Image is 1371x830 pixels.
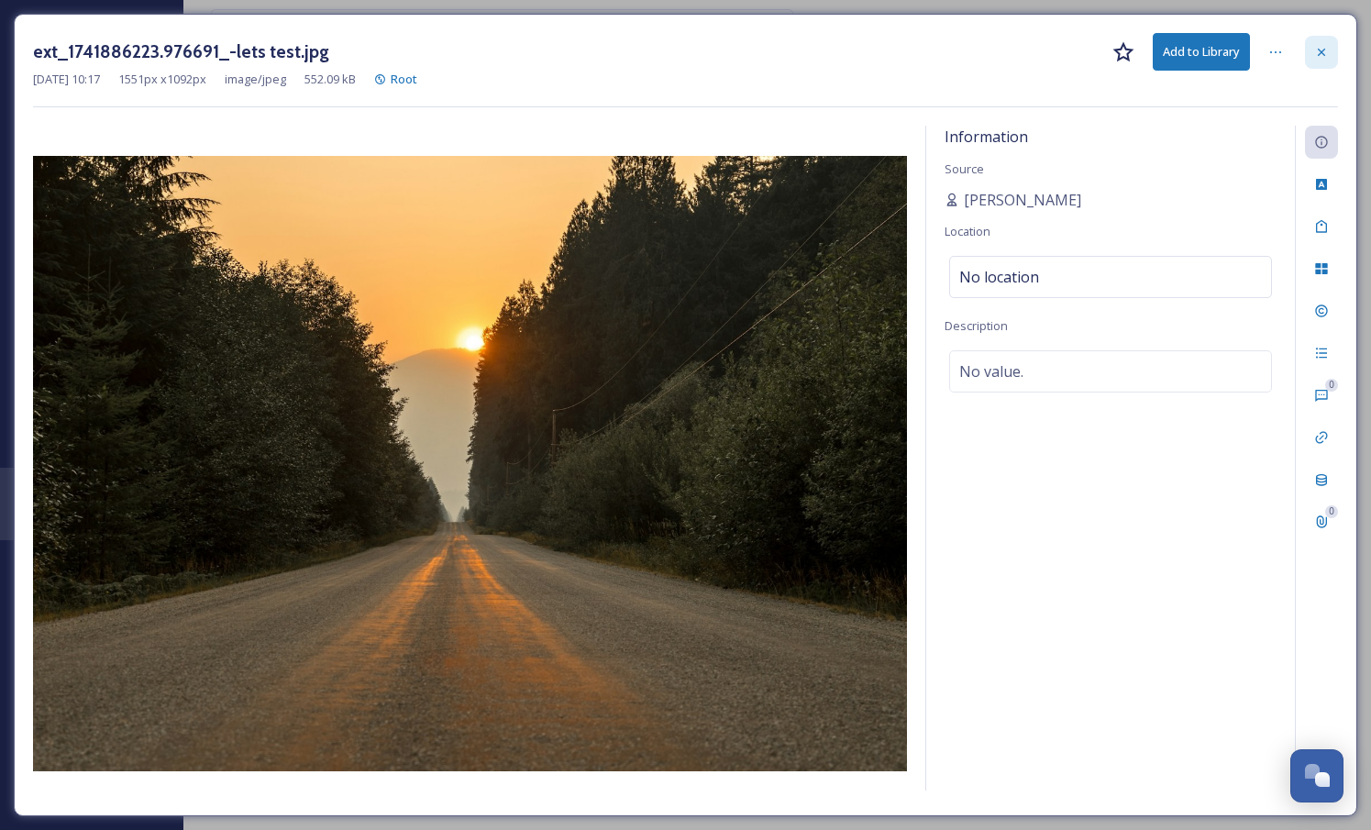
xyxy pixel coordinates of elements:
span: [DATE] 10:17 [33,71,100,88]
span: Root [391,71,417,87]
h3: ext_1741886223.976691_-lets test.jpg [33,39,329,65]
span: Description [945,317,1008,334]
button: Add to Library [1153,33,1250,71]
span: No value. [959,360,1023,382]
span: 552.09 kB [304,71,356,88]
span: image/jpeg [225,71,286,88]
span: Information [945,127,1028,147]
span: No location [959,266,1039,288]
span: 1551 px x 1092 px [118,71,206,88]
div: 0 [1325,505,1338,518]
div: 0 [1325,379,1338,392]
button: Open Chat [1290,749,1343,802]
img: -lets%20test.jpg [33,156,907,771]
span: [PERSON_NAME] [964,189,1081,211]
span: Source [945,160,984,177]
span: Location [945,223,990,239]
